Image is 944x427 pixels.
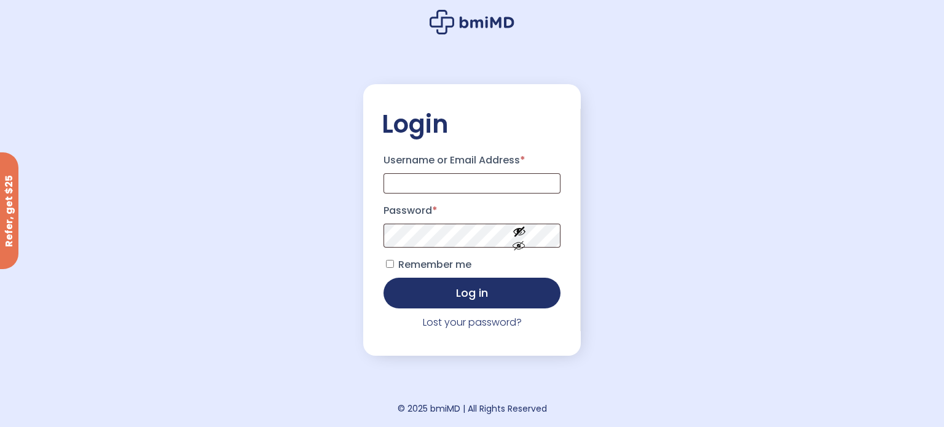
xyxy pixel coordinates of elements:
label: Username or Email Address [383,151,560,170]
button: Show password [485,214,554,257]
a: Lost your password? [423,315,522,329]
label: Password [383,201,560,221]
h2: Login [382,109,562,139]
span: Remember me [398,257,471,272]
div: © 2025 bmiMD | All Rights Reserved [398,400,547,417]
button: Log in [383,278,560,308]
input: Remember me [386,260,394,268]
